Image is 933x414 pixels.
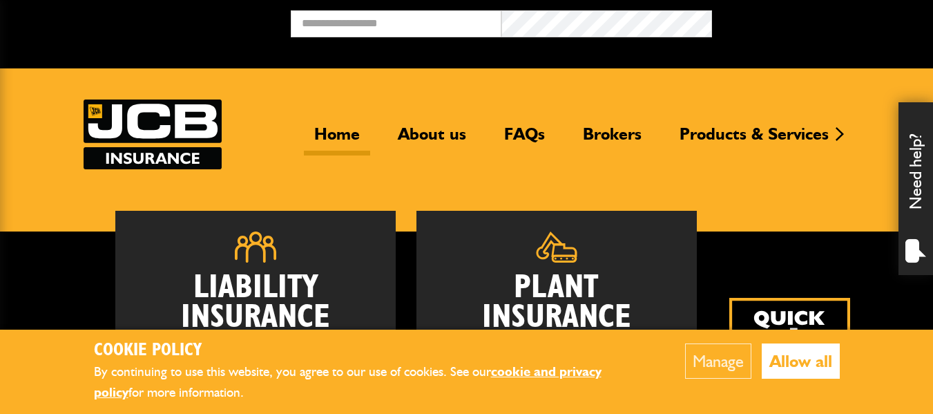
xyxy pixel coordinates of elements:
a: Home [304,124,370,156]
a: JCB Insurance Services [84,100,222,169]
a: About us [387,124,477,156]
button: Allow all [762,344,840,379]
a: Products & Services [669,124,839,156]
p: By continuing to use this website, you agree to our use of cookies. See our for more information. [94,361,643,404]
h2: Liability Insurance [136,273,375,340]
a: cookie and privacy policy [94,364,602,401]
a: Brokers [573,124,652,156]
button: Manage [685,344,751,379]
button: Broker Login [712,10,923,32]
a: FAQs [494,124,555,156]
h2: Cookie Policy [94,340,643,361]
h2: Plant Insurance [437,273,676,332]
img: JCB Insurance Services logo [84,100,222,169]
div: Need help? [898,102,933,275]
